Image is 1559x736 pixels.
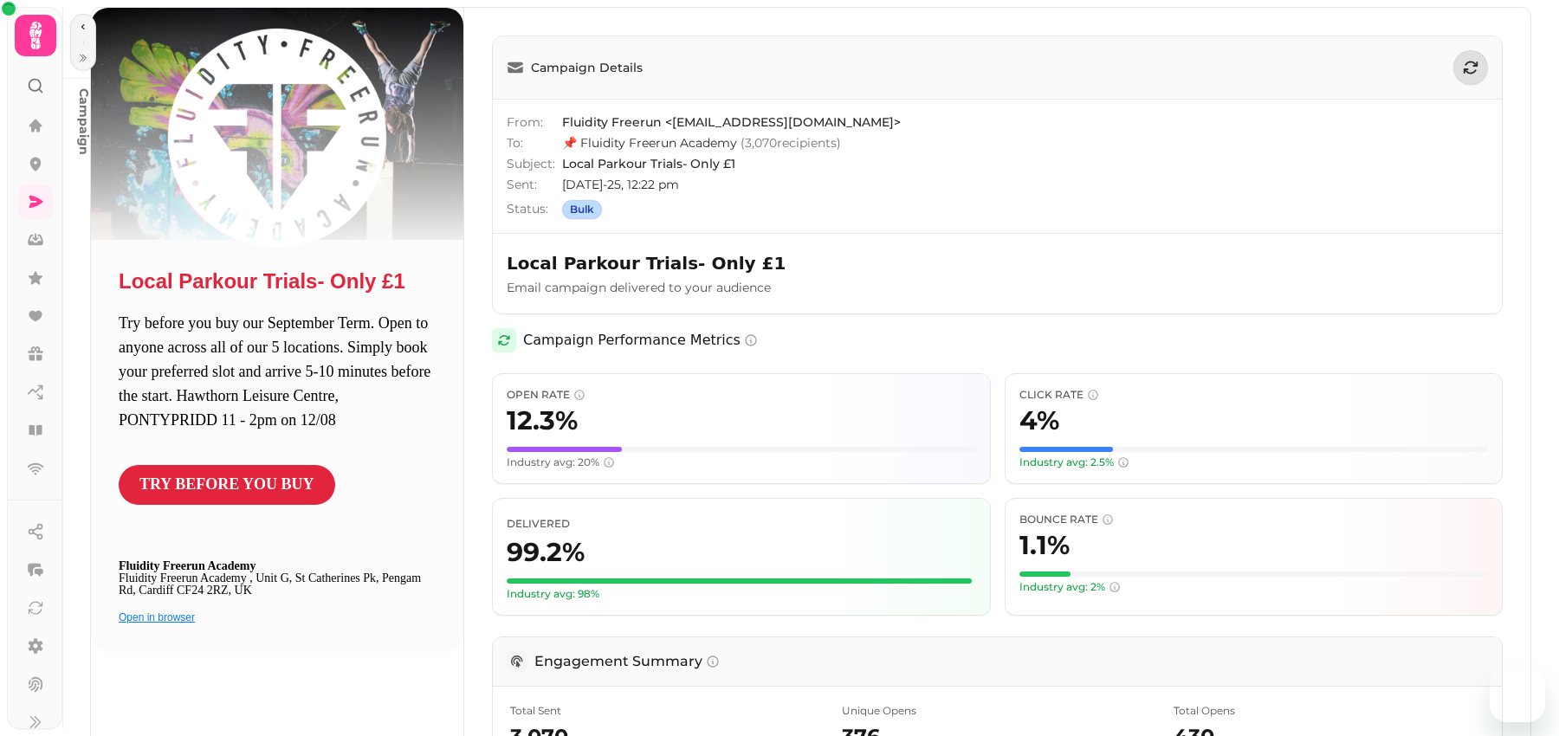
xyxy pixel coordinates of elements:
span: 1.1 % [1019,530,1070,561]
div: Visual representation of your click rate (4%) compared to a scale of 20%. The fuller the bar, the... [1019,447,1489,452]
span: Your delivery rate meets or exceeds the industry standard of 98%. Great list quality! [507,587,599,601]
div: Bulk [562,200,602,219]
span: Open Rate [507,388,976,402]
span: Total number of emails attempted to be sent in this campaign [510,704,821,718]
h3: Engagement Summary [534,651,720,672]
div: Visual representation of your delivery rate (99.2%). The fuller the bar, the better. [507,578,976,584]
span: 4 % [1019,405,1059,436]
span: [DATE]-25, 12:22 pm [562,176,1488,193]
span: 12.3 % [507,405,578,436]
p: Campaign [68,74,100,115]
h2: Campaign Performance Metrics [523,330,758,351]
span: 📌 Fluidity Freerun Academy [562,135,841,151]
span: 99.2 % [507,537,585,568]
span: Percentage of emails that were successfully delivered to recipients' inboxes. Higher is better. [507,517,570,530]
span: Fluidity Freerun <[EMAIL_ADDRESS][DOMAIN_NAME]> [562,113,1488,131]
span: Status: [507,200,562,219]
span: Local Parkour Trials- Only £1 [562,155,1488,172]
span: Industry avg: 2.5% [1019,455,1129,469]
span: Number of unique recipients who opened the email at least once [842,704,1153,718]
div: Visual representation of your bounce rate (1.1%). For bounce rate, LOWER is better. The bar is gr... [1019,571,1489,577]
p: Email campaign delivered to your audience [507,279,950,296]
span: Subject: [507,155,562,172]
span: To: [507,134,562,152]
span: ( 3,070 recipients) [741,135,841,151]
iframe: Button to launch messaging window [1490,667,1545,722]
span: Bounce Rate [1019,513,1489,526]
span: Sent: [507,176,562,193]
span: Industry avg: 2% [1019,580,1121,594]
span: Campaign Details [531,59,643,76]
span: Total number of times emails were opened (includes multiple opens by the same recipient) [1174,704,1485,718]
span: Click Rate [1019,388,1489,402]
h2: Local Parkour Trials- Only £1 [507,251,839,275]
div: Visual representation of your open rate (12.3%) compared to a scale of 50%. The fuller the bar, t... [507,447,976,452]
span: Industry avg: 20% [507,455,615,469]
span: From: [507,113,562,131]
